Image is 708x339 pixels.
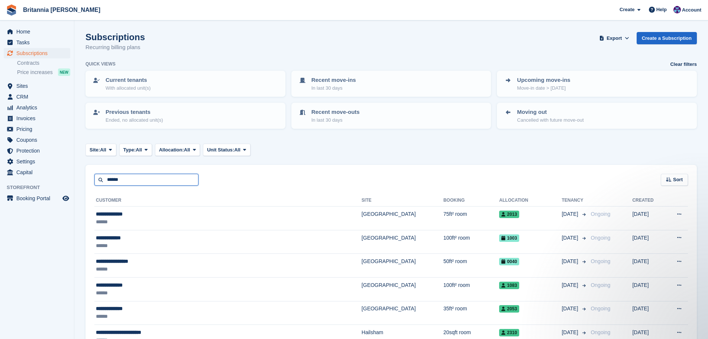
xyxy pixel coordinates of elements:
button: Unit Status: All [203,144,250,156]
span: All [184,146,190,154]
span: Pricing [16,124,61,134]
a: menu [4,48,70,58]
a: Previous tenants Ended, no allocated unit(s) [86,103,285,128]
p: Recent move-outs [311,108,360,116]
td: [GEOGRAPHIC_DATA] [362,207,443,230]
span: Invoices [16,113,61,124]
span: 1083 [499,282,519,289]
th: Site [362,195,443,207]
button: Allocation: All [155,144,200,156]
a: Moving out Cancelled with future move-out [498,103,696,128]
a: menu [4,145,70,156]
p: Upcoming move-ins [517,76,570,84]
span: Coupons [16,135,61,145]
img: Becca Clark [673,6,681,13]
span: Sites [16,81,61,91]
a: menu [4,113,70,124]
a: Upcoming move-ins Move-in date > [DATE] [498,71,696,96]
th: Booking [443,195,499,207]
td: [GEOGRAPHIC_DATA] [362,230,443,254]
p: Ended, no allocated unit(s) [106,116,163,124]
a: Recent move-outs In last 30 days [292,103,491,128]
p: Move-in date > [DATE] [517,84,570,92]
span: Help [656,6,667,13]
p: In last 30 days [311,116,360,124]
p: Cancelled with future move-out [517,116,583,124]
span: Allocation: [159,146,184,154]
span: Settings [16,156,61,167]
span: 2310 [499,329,519,336]
a: menu [4,124,70,134]
td: 100ft² room [443,277,499,301]
span: Ongoing [591,258,610,264]
span: Booking Portal [16,193,61,204]
span: 2013 [499,211,519,218]
p: In last 30 days [311,84,356,92]
span: [DATE] [562,305,579,313]
a: menu [4,37,70,48]
span: [DATE] [562,281,579,289]
span: Home [16,26,61,37]
th: Tenancy [562,195,588,207]
a: menu [4,135,70,145]
span: [DATE] [562,234,579,242]
span: Capital [16,167,61,178]
td: 75ft² room [443,207,499,230]
td: 35ft² room [443,301,499,325]
th: Allocation [499,195,562,207]
p: Current tenants [106,76,151,84]
button: Type: All [119,144,152,156]
a: Preview store [61,194,70,203]
a: menu [4,102,70,113]
span: Site: [90,146,100,154]
span: Ongoing [591,282,610,288]
span: Storefront [7,184,74,191]
td: [DATE] [632,254,664,278]
button: Site: All [85,144,116,156]
span: 1003 [499,234,519,242]
p: Recurring billing plans [85,43,145,52]
td: [GEOGRAPHIC_DATA] [362,254,443,278]
span: Unit Status: [207,146,234,154]
a: menu [4,167,70,178]
span: Account [682,6,701,14]
span: 0040 [499,258,519,265]
span: Subscriptions [16,48,61,58]
p: Previous tenants [106,108,163,116]
span: [DATE] [562,258,579,265]
a: Britannia [PERSON_NAME] [20,4,103,16]
td: [GEOGRAPHIC_DATA] [362,301,443,325]
td: [DATE] [632,230,664,254]
td: 50ft² room [443,254,499,278]
td: [DATE] [632,207,664,230]
p: With allocated unit(s) [106,84,151,92]
a: menu [4,193,70,204]
div: NEW [58,68,70,76]
a: menu [4,92,70,102]
p: Moving out [517,108,583,116]
span: Tasks [16,37,61,48]
a: Price increases NEW [17,68,70,76]
span: All [100,146,106,154]
td: [DATE] [632,301,664,325]
span: Price increases [17,69,53,76]
a: Clear filters [670,61,697,68]
span: [DATE] [562,329,579,336]
span: Ongoing [591,211,610,217]
span: All [234,146,240,154]
span: Export [607,35,622,42]
a: menu [4,156,70,167]
span: CRM [16,92,61,102]
h6: Quick views [85,61,116,67]
h1: Subscriptions [85,32,145,42]
span: [DATE] [562,210,579,218]
td: [GEOGRAPHIC_DATA] [362,277,443,301]
a: Create a Subscription [637,32,697,44]
a: Recent move-ins In last 30 days [292,71,491,96]
span: 2053 [499,305,519,313]
td: [DATE] [632,277,664,301]
a: Current tenants With allocated unit(s) [86,71,285,96]
span: Create [620,6,634,13]
span: Type: [123,146,136,154]
span: Analytics [16,102,61,113]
